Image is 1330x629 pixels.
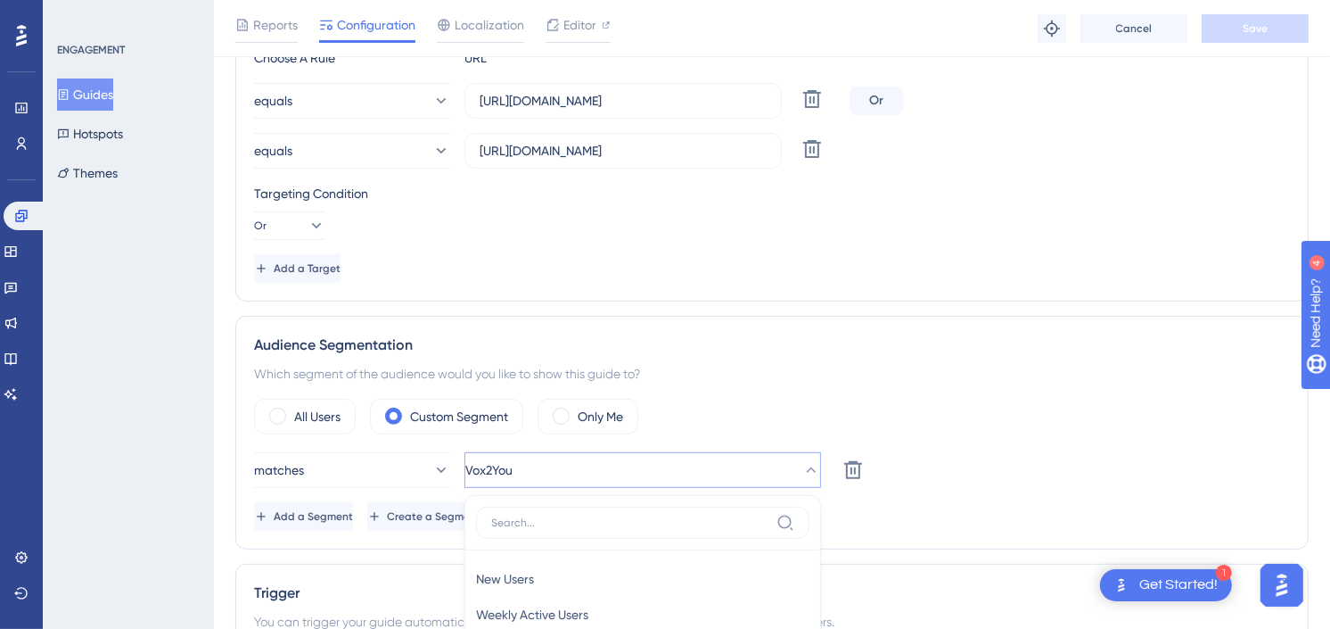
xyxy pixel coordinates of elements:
[367,502,480,531] button: Create a Segment
[254,452,450,488] button: matches
[254,47,450,69] div: Choose A Rule
[1111,575,1132,596] img: launcher-image-alternative-text
[476,561,809,597] button: New Users
[464,452,821,488] button: Vox2You
[254,502,353,531] button: Add a Segment
[253,14,298,36] span: Reports
[42,4,111,26] span: Need Help?
[480,91,767,111] input: yourwebsite.com/path
[123,9,128,23] div: 4
[387,509,480,524] span: Create a Segment
[1100,569,1232,601] div: Open Get Started! checklist, remaining modules: 1
[254,335,1290,356] div: Audience Segmentation
[254,583,1290,604] div: Trigger
[455,14,524,36] span: Localization
[476,568,534,590] span: New Users
[254,183,1290,204] div: Targeting Condition
[491,516,769,530] input: Search...
[254,363,1290,385] div: Which segment of the audience would you like to show this guide to?
[254,459,304,481] span: matches
[254,140,292,161] span: equals
[254,219,267,233] span: Or
[410,406,508,427] label: Custom Segment
[1080,14,1187,43] button: Cancel
[294,406,341,427] label: All Users
[254,133,450,169] button: equals
[465,459,513,481] span: Vox2You
[274,261,341,276] span: Add a Target
[254,254,341,283] button: Add a Target
[578,406,623,427] label: Only Me
[1202,14,1309,43] button: Save
[254,211,325,240] button: Or
[57,118,123,150] button: Hotspots
[57,43,125,57] div: ENGAGEMENT
[57,157,118,189] button: Themes
[464,47,661,69] div: URL
[1116,21,1153,36] span: Cancel
[337,14,415,36] span: Configuration
[1139,575,1218,595] div: Get Started!
[57,79,113,111] button: Guides
[274,509,353,524] span: Add a Segment
[850,87,903,115] div: Or
[1243,21,1268,36] span: Save
[1255,559,1309,612] iframe: UserGuiding AI Assistant Launcher
[1216,565,1232,581] div: 1
[254,83,450,119] button: equals
[476,604,588,625] span: Weekly Active Users
[563,14,596,36] span: Editor
[480,141,767,161] input: yourwebsite.com/path
[254,90,292,112] span: equals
